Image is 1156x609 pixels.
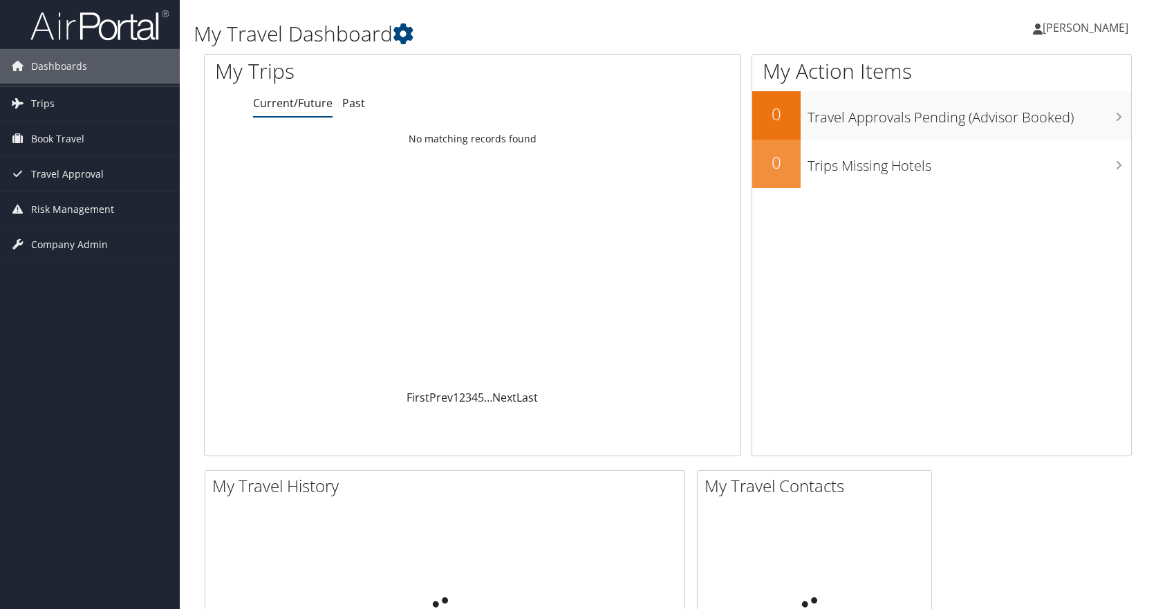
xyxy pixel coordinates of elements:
[194,19,826,48] h1: My Travel Dashboard
[31,227,108,262] span: Company Admin
[752,91,1131,140] a: 0Travel Approvals Pending (Advisor Booked)
[205,127,740,151] td: No matching records found
[407,390,429,405] a: First
[484,390,492,405] span: …
[516,390,538,405] a: Last
[752,151,801,174] h2: 0
[752,140,1131,188] a: 0Trips Missing Hotels
[215,57,507,86] h1: My Trips
[459,390,465,405] a: 2
[342,95,365,111] a: Past
[1043,20,1128,35] span: [PERSON_NAME]
[808,149,1131,176] h3: Trips Missing Hotels
[31,122,84,156] span: Book Travel
[752,57,1131,86] h1: My Action Items
[808,101,1131,127] h3: Travel Approvals Pending (Advisor Booked)
[31,157,104,191] span: Travel Approval
[31,49,87,84] span: Dashboards
[752,102,801,126] h2: 0
[1033,7,1142,48] a: [PERSON_NAME]
[30,9,169,41] img: airportal-logo.png
[429,390,453,405] a: Prev
[453,390,459,405] a: 1
[492,390,516,405] a: Next
[31,86,55,121] span: Trips
[212,474,684,498] h2: My Travel History
[253,95,333,111] a: Current/Future
[705,474,931,498] h2: My Travel Contacts
[465,390,472,405] a: 3
[472,390,478,405] a: 4
[478,390,484,405] a: 5
[31,192,114,227] span: Risk Management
